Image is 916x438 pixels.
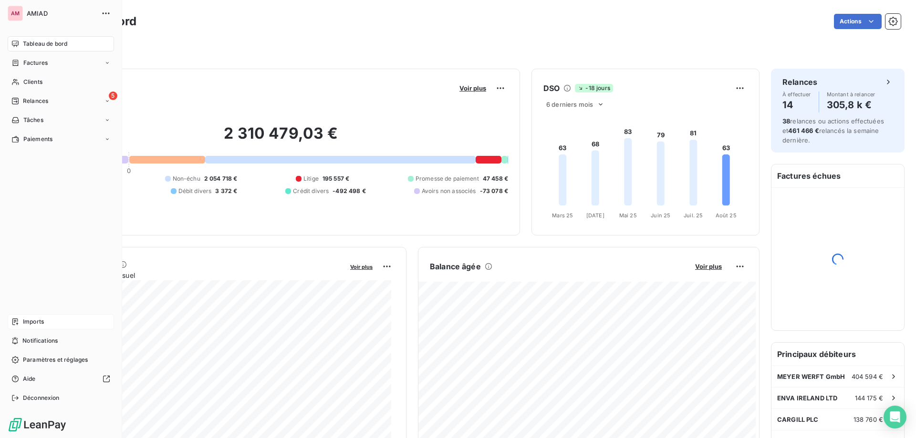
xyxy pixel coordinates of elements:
[771,343,904,366] h6: Principaux débiteurs
[215,187,237,195] span: 3 372 €
[459,84,486,92] span: Voir plus
[23,356,88,364] span: Paramètres et réglages
[347,262,375,271] button: Voir plus
[684,212,703,219] tspan: Juil. 25
[692,262,725,271] button: Voir plus
[619,212,637,219] tspan: Mai 25
[782,97,811,112] h4: 14
[8,371,114,387] a: Aide
[23,78,42,86] span: Clients
[8,352,114,367] a: Paramètres et réglages
[695,263,722,270] span: Voir plus
[782,92,811,97] span: À effectuer
[546,101,593,108] span: 6 derniers mois
[8,6,23,21] div: AM
[543,82,560,94] h6: DSO
[8,93,114,109] a: 5Relances
[771,164,904,187] h6: Factures échues
[303,174,319,183] span: Litige
[782,117,884,144] span: relances ou actions effectuées et relancés la semaine dernière.
[8,55,114,71] a: Factures
[23,116,43,124] span: Tâches
[416,174,479,183] span: Promesse de paiement
[23,317,44,326] span: Imports
[109,92,117,100] span: 5
[173,174,200,183] span: Non-échu
[651,212,670,219] tspan: Juin 25
[716,212,737,219] tspan: Août 25
[8,36,114,51] a: Tableau de bord
[480,187,508,195] span: -73 078 €
[852,373,883,380] span: 404 594 €
[23,135,52,143] span: Paiements
[22,336,58,345] span: Notifications
[127,167,131,174] span: 0
[788,127,819,134] span: 461 466 €
[8,417,67,432] img: Logo LeanPay
[552,212,573,219] tspan: Mars 25
[884,406,906,428] div: Open Intercom Messenger
[178,187,212,195] span: Débit divers
[54,270,343,280] span: Chiffre d'affaires mensuel
[586,212,604,219] tspan: [DATE]
[834,14,882,29] button: Actions
[782,76,817,88] h6: Relances
[23,59,48,67] span: Factures
[23,375,36,383] span: Aide
[827,92,875,97] span: Montant à relancer
[430,261,481,272] h6: Balance âgée
[457,84,489,92] button: Voir plus
[333,187,366,195] span: -492 498 €
[54,124,508,153] h2: 2 310 479,03 €
[777,373,845,380] span: MEYER WERFT GmbH
[855,394,883,402] span: 144 175 €
[8,314,114,329] a: Imports
[350,264,373,270] span: Voir plus
[8,112,114,128] a: Tâches
[854,416,883,423] span: 138 760 €
[323,174,349,183] span: 195 557 €
[422,187,476,195] span: Avoirs non associés
[8,74,114,90] a: Clients
[27,10,95,17] span: AMIAD
[204,174,238,183] span: 2 054 718 €
[23,97,48,105] span: Relances
[777,416,819,423] span: CARGILL PLC
[8,132,114,147] a: Paiements
[23,394,60,402] span: Déconnexion
[575,84,613,92] span: -18 jours
[293,187,329,195] span: Crédit divers
[23,40,67,48] span: Tableau de bord
[777,394,837,402] span: ENVA IRELAND LTD
[827,97,875,112] h4: 305,8 k €
[483,174,508,183] span: 47 458 €
[782,117,790,125] span: 38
